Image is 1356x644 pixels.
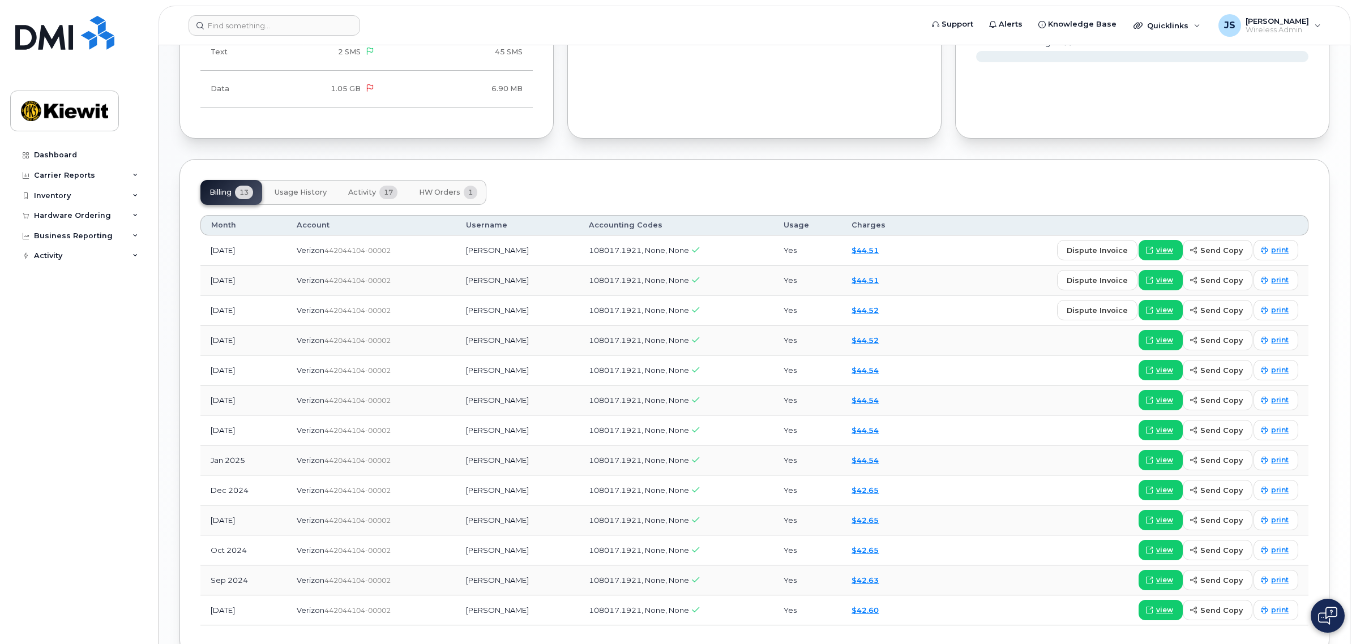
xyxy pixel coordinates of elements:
[297,426,324,435] span: Verizon
[456,595,579,625] td: [PERSON_NAME]
[1200,605,1243,616] span: send copy
[852,336,879,345] a: $44.52
[1067,305,1128,316] span: dispute invoice
[1271,605,1289,615] span: print
[589,246,689,255] span: 108017.1921, None, None
[456,215,579,235] th: Username
[589,486,689,495] span: 108017.1921, None, None
[1271,305,1289,315] span: print
[852,426,879,435] a: $44.54
[773,325,841,355] td: Yes
[1200,485,1243,496] span: send copy
[324,606,391,615] span: 442044104-00002
[1183,420,1252,440] button: send copy
[589,366,689,375] span: 108017.1921, None, None
[1200,455,1243,466] span: send copy
[1139,420,1183,440] a: view
[773,595,841,625] td: Yes
[297,396,324,405] span: Verizon
[1271,365,1289,375] span: print
[456,535,579,565] td: [PERSON_NAME]
[1057,240,1137,260] button: dispute invoice
[773,475,841,505] td: Yes
[1156,425,1173,435] span: view
[297,606,324,615] span: Verizon
[1271,335,1289,345] span: print
[1183,510,1252,530] button: send copy
[297,486,324,495] span: Verizon
[852,456,879,465] a: $44.54
[1246,25,1309,35] span: Wireless Admin
[773,215,841,235] th: Usage
[1139,510,1183,530] a: view
[1183,270,1252,290] button: send copy
[324,306,391,315] span: 442044104-00002
[1200,395,1243,406] span: send copy
[1183,600,1252,620] button: send copy
[852,606,879,615] a: $42.60
[924,13,981,36] a: Support
[200,475,286,505] td: Dec 2024
[324,576,391,585] span: 442044104-00002
[852,576,879,585] a: $42.63
[1254,300,1298,320] a: print
[1200,515,1243,526] span: send copy
[589,606,689,615] span: 108017.1921, None, None
[1271,425,1289,435] span: print
[324,396,391,405] span: 442044104-00002
[1156,335,1173,345] span: view
[1246,16,1309,25] span: [PERSON_NAME]
[1139,540,1183,560] a: view
[324,366,391,375] span: 442044104-00002
[1200,305,1243,316] span: send copy
[773,535,841,565] td: Yes
[773,385,841,415] td: Yes
[589,516,689,525] span: 108017.1921, None, None
[589,576,689,585] span: 108017.1921, None, None
[1139,300,1183,320] a: view
[1183,540,1252,560] button: send copy
[200,71,266,108] td: Data
[1254,390,1298,410] a: print
[852,246,879,255] a: $44.51
[331,84,361,93] span: 1.05 GB
[200,385,286,415] td: [DATE]
[981,13,1030,36] a: Alerts
[348,188,376,197] span: Activity
[1254,540,1298,560] a: print
[773,565,841,595] td: Yes
[1139,270,1183,290] a: view
[773,505,841,535] td: Yes
[200,505,286,535] td: [DATE]
[324,276,391,285] span: 442044104-00002
[324,486,391,495] span: 442044104-00002
[1224,19,1235,32] span: JS
[852,366,879,375] a: $44.54
[1183,570,1252,590] button: send copy
[338,48,361,56] span: 2 SMS
[297,576,324,585] span: Verizon
[1156,485,1173,495] span: view
[589,426,689,435] span: 108017.1921, None, None
[456,565,579,595] td: [PERSON_NAME]
[324,456,391,465] span: 442044104-00002
[464,186,477,199] span: 1
[324,426,391,435] span: 442044104-00002
[200,595,286,625] td: [DATE]
[852,516,879,525] a: $42.65
[1183,390,1252,410] button: send copy
[200,535,286,565] td: Oct 2024
[200,215,286,235] th: Month
[456,475,579,505] td: [PERSON_NAME]
[1271,245,1289,255] span: print
[297,246,324,255] span: Verizon
[773,265,841,295] td: Yes
[1156,545,1173,555] span: view
[589,336,689,345] span: 108017.1921, None, None
[1254,360,1298,380] a: print
[456,355,579,385] td: [PERSON_NAME]
[1254,270,1298,290] a: print
[324,246,391,255] span: 442044104-00002
[1210,14,1329,37] div: Josh Suffel
[1271,575,1289,585] span: print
